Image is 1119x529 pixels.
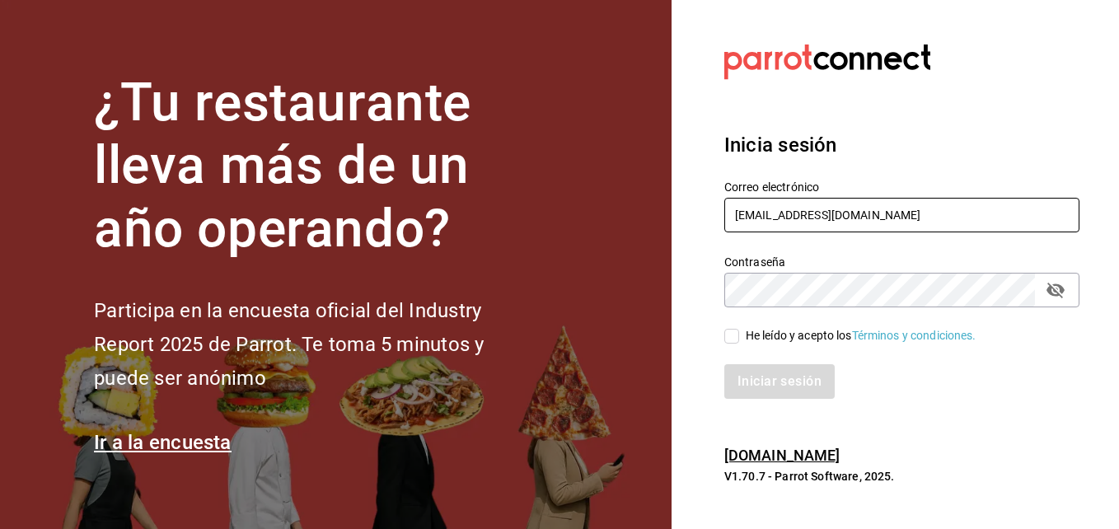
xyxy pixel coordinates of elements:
input: Ingresa tu correo electrónico [724,198,1079,232]
a: Ir a la encuesta [94,431,232,454]
a: Términos y condiciones. [852,329,976,342]
div: He leído y acepto los [746,327,976,344]
h1: ¿Tu restaurante lleva más de un año operando? [94,72,539,261]
button: passwordField [1042,276,1070,304]
a: [DOMAIN_NAME] [724,447,840,464]
p: V1.70.7 - Parrot Software, 2025. [724,468,1079,485]
label: Correo electrónico [724,180,1079,192]
h3: Inicia sesión [724,130,1079,160]
h2: Participa en la encuesta oficial del Industry Report 2025 de Parrot. Te toma 5 minutos y puede se... [94,294,539,395]
label: Contraseña [724,255,1079,267]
